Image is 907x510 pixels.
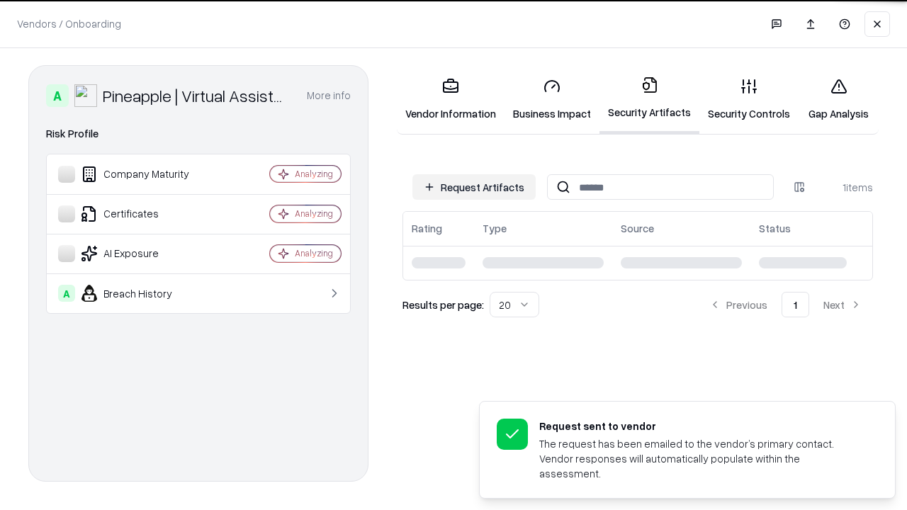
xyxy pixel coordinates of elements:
div: Analyzing [295,208,333,220]
div: 1 items [816,180,873,195]
a: Business Impact [505,67,599,132]
div: Pineapple | Virtual Assistant Agency [103,84,290,107]
div: A [46,84,69,107]
p: Vendors / Onboarding [17,16,121,31]
a: Security Controls [699,67,799,132]
button: 1 [782,292,809,317]
a: Vendor Information [397,67,505,132]
button: More info [307,83,351,108]
div: A [58,285,75,302]
div: Analyzing [295,247,333,259]
div: Request sent to vendor [539,419,861,433]
div: Risk Profile [46,125,351,142]
a: Security Artifacts [599,65,699,134]
div: Rating [412,221,442,236]
div: Analyzing [295,168,333,180]
nav: pagination [698,292,873,317]
div: Certificates [58,205,227,222]
img: Pineapple | Virtual Assistant Agency [74,84,97,107]
div: Status [759,221,791,236]
div: The request has been emailed to the vendor’s primary contact. Vendor responses will automatically... [539,436,861,481]
div: Source [621,221,654,236]
button: Request Artifacts [412,174,536,200]
p: Results per page: [402,297,484,312]
div: Type [483,221,507,236]
div: Company Maturity [58,166,227,183]
div: AI Exposure [58,245,227,262]
div: Breach History [58,285,227,302]
a: Gap Analysis [799,67,879,132]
